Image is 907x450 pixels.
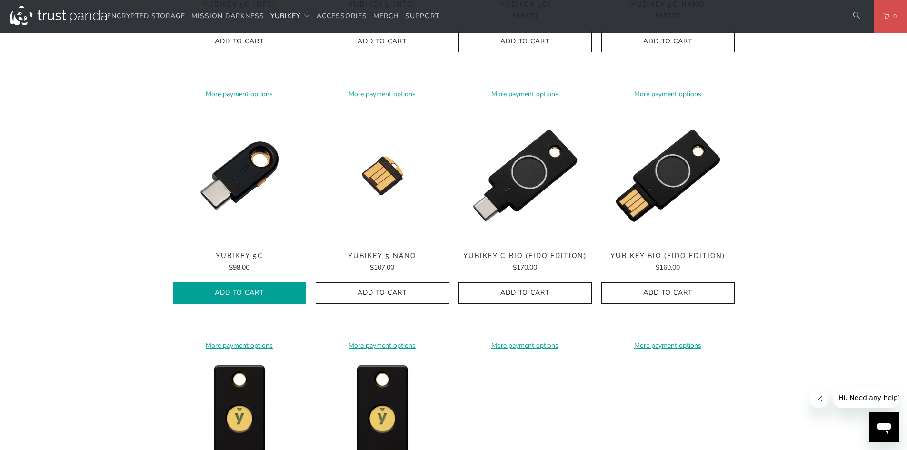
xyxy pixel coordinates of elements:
[458,31,592,52] button: Add to Cart
[458,282,592,304] button: Add to Cart
[183,38,296,46] span: Add to Cart
[889,11,897,21] span: 0
[513,263,537,272] span: $170.00
[183,289,296,297] span: Add to Cart
[316,89,449,100] a: More payment options
[326,289,439,297] span: Add to Cart
[405,5,439,28] a: Support
[316,282,449,304] button: Add to Cart
[869,412,899,442] iframe: Button to launch messaging window
[270,11,300,20] span: YubiKey
[810,389,829,408] iframe: Close message
[611,289,725,297] span: Add to Cart
[458,109,592,242] img: YubiKey C Bio (FIDO Edition) - Trust Panda
[173,31,306,52] button: Add to Cart
[107,5,185,28] a: Encrypted Storage
[458,89,592,100] a: More payment options
[468,38,582,46] span: Add to Cart
[107,5,439,28] nav: Translation missing: en.navigation.header.main_nav
[833,387,899,408] iframe: Message from company
[601,282,735,304] button: Add to Cart
[173,252,306,260] span: YubiKey 5C
[173,109,306,242] a: YubiKey 5C - Trust Panda YubiKey 5C - Trust Panda
[370,263,394,272] span: $107.00
[317,11,367,20] span: Accessories
[458,109,592,242] a: YubiKey C Bio (FIDO Edition) - Trust Panda YubiKey C Bio (FIDO Edition) - Trust Panda
[173,252,306,273] a: YubiKey 5C $98.00
[601,340,735,351] a: More payment options
[601,252,735,260] span: YubiKey Bio (FIDO Edition)
[316,109,449,242] a: YubiKey 5 Nano - Trust Panda YubiKey 5 Nano - Trust Panda
[373,5,399,28] a: Merch
[173,109,306,242] img: YubiKey 5C - Trust Panda
[6,7,69,14] span: Hi. Need any help?
[601,109,735,242] img: YubiKey Bio (FIDO Edition) - Trust Panda
[191,5,264,28] a: Mission Darkness
[316,252,449,273] a: YubiKey 5 Nano $107.00
[458,340,592,351] a: More payment options
[458,252,592,273] a: YubiKey C Bio (FIDO Edition) $170.00
[191,11,264,20] span: Mission Darkness
[10,6,107,25] img: Trust Panda Australia
[611,38,725,46] span: Add to Cart
[405,11,439,20] span: Support
[316,31,449,52] button: Add to Cart
[229,263,249,272] span: $98.00
[173,282,306,304] button: Add to Cart
[601,252,735,273] a: YubiKey Bio (FIDO Edition) $160.00
[173,89,306,100] a: More payment options
[107,11,185,20] span: Encrypted Storage
[373,11,399,20] span: Merch
[326,38,439,46] span: Add to Cart
[458,252,592,260] span: YubiKey C Bio (FIDO Edition)
[316,340,449,351] a: More payment options
[317,5,367,28] a: Accessories
[270,5,310,28] summary: YubiKey
[656,263,680,272] span: $160.00
[601,31,735,52] button: Add to Cart
[601,89,735,100] a: More payment options
[468,289,582,297] span: Add to Cart
[173,340,306,351] a: More payment options
[316,109,449,242] img: YubiKey 5 Nano - Trust Panda
[316,252,449,260] span: YubiKey 5 Nano
[601,109,735,242] a: YubiKey Bio (FIDO Edition) - Trust Panda YubiKey Bio (FIDO Edition) - Trust Panda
